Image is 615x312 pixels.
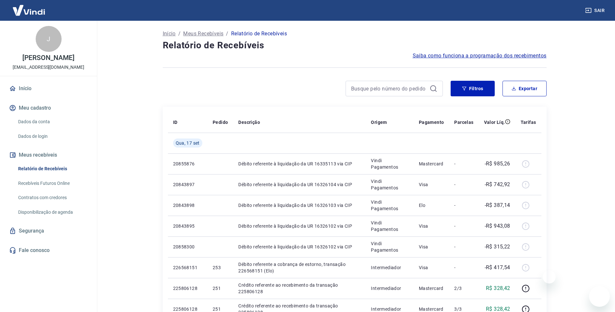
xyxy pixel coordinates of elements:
[173,161,202,167] p: 20855876
[183,30,223,38] a: Meus Recebíveis
[238,119,260,126] p: Descrição
[8,81,89,96] a: Início
[589,286,610,307] iframe: Botão para abrir a janela de mensagens
[419,202,444,209] p: Elo
[213,119,228,126] p: Pedido
[8,224,89,238] a: Segurança
[238,282,361,295] p: Crédito referente ao recebimento da transação 225806128
[371,285,408,292] p: Intermediador
[163,39,547,52] h4: Relatório de Recebíveis
[543,270,556,283] iframe: Fechar mensagem
[419,264,444,271] p: Visa
[485,181,510,188] p: -R$ 742,92
[36,26,62,52] div: J
[454,285,473,292] p: 2/3
[226,30,228,38] p: /
[16,177,89,190] a: Recebíveis Futuros Online
[16,130,89,143] a: Dados de login
[213,285,228,292] p: 251
[163,30,176,38] a: Início
[454,161,473,167] p: -
[454,202,473,209] p: -
[8,101,89,115] button: Meu cadastro
[419,119,444,126] p: Pagamento
[173,181,202,188] p: 20843897
[173,285,202,292] p: 225806128
[454,119,473,126] p: Parcelas
[238,261,361,274] p: Débito referente a cobrança de estorno, transação 226568151 (Elo)
[238,244,361,250] p: Débito referente à liquidação da UR 16326102 via CIP
[485,201,510,209] p: -R$ 387,14
[13,64,84,71] p: [EMAIL_ADDRESS][DOMAIN_NAME]
[173,223,202,229] p: 20843895
[16,206,89,219] a: Disponibilização de agenda
[485,160,510,168] p: -R$ 985,26
[173,202,202,209] p: 20843898
[419,244,444,250] p: Visa
[371,157,408,170] p: Vindi Pagamentos
[419,285,444,292] p: Mastercard
[485,222,510,230] p: -R$ 943,08
[8,0,50,20] img: Vindi
[454,223,473,229] p: -
[351,84,427,93] input: Busque pelo número do pedido
[238,161,361,167] p: Débito referente à liquidação da UR 16335113 via CIP
[584,5,607,17] button: Sair
[484,119,505,126] p: Valor Líq.
[451,81,495,96] button: Filtros
[371,119,387,126] p: Origem
[16,162,89,175] a: Relatório de Recebíveis
[238,202,361,209] p: Débito referente à liquidação da UR 16326103 via CIP
[413,52,547,60] a: Saiba como funciona a programação dos recebimentos
[371,199,408,212] p: Vindi Pagamentos
[371,178,408,191] p: Vindi Pagamentos
[22,54,74,61] p: [PERSON_NAME]
[8,243,89,258] a: Fale conosco
[371,240,408,253] p: Vindi Pagamentos
[454,264,473,271] p: -
[178,30,181,38] p: /
[8,148,89,162] button: Meus recebíveis
[371,220,408,233] p: Vindi Pagamentos
[419,223,444,229] p: Visa
[213,264,228,271] p: 253
[238,223,361,229] p: Débito referente à liquidação da UR 16326102 via CIP
[485,243,510,251] p: -R$ 315,22
[454,181,473,188] p: -
[419,161,444,167] p: Mastercard
[419,181,444,188] p: Visa
[176,140,200,146] span: Qua, 17 set
[238,181,361,188] p: Débito referente à liquidação da UR 16326104 via CIP
[454,244,473,250] p: -
[173,119,178,126] p: ID
[16,191,89,204] a: Contratos com credores
[16,115,89,128] a: Dados da conta
[486,284,510,292] p: R$ 328,42
[503,81,547,96] button: Exportar
[231,30,287,38] p: Relatório de Recebíveis
[173,244,202,250] p: 20858300
[485,264,510,271] p: -R$ 417,54
[521,119,536,126] p: Tarifas
[371,264,408,271] p: Intermediador
[173,264,202,271] p: 226568151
